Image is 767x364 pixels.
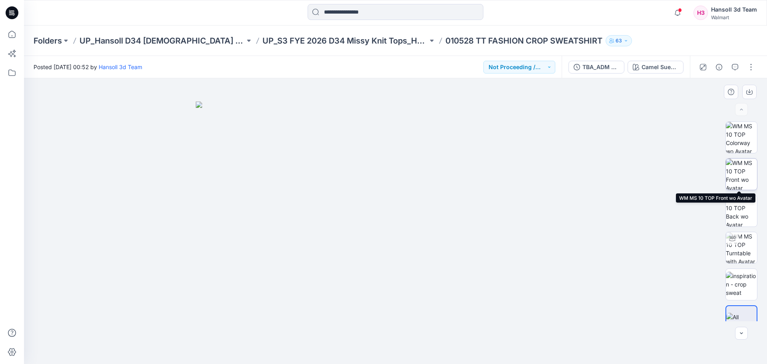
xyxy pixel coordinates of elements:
[34,63,142,71] span: Posted [DATE] 00:52 by
[628,61,684,74] button: Camel Suede Washing
[582,63,619,72] div: TBA_ADM FULL_TT FASHION CROP SWEATSHIRT
[711,5,757,14] div: Hansoll 3d Team
[726,232,757,263] img: WM MS 10 TOP Turntable with Avatar
[568,61,624,74] button: TBA_ADM FULL_TT FASHION CROP SWEATSHIRT
[711,14,757,20] div: Walmart
[642,63,678,72] div: Camel Suede Washing
[616,36,622,45] p: 63
[262,35,428,46] a: UP_S3 FYE 2026 D34 Missy Knit Tops_Hansoll
[726,272,757,297] img: inspiration - crop sweat
[713,61,725,74] button: Details
[79,35,245,46] a: UP_Hansoll D34 [DEMOGRAPHIC_DATA] Knit Tops
[726,313,757,330] img: All colorways
[99,64,142,70] a: Hansoll 3d Team
[726,122,757,153] img: WM MS 10 TOP Colorway wo Avatar
[726,195,757,227] img: WM MS 10 TOP Back wo Avatar
[693,6,708,20] div: H3
[606,35,632,46] button: 63
[34,35,62,46] a: Folders
[445,35,602,46] p: 010528 TT FASHION CROP SWEATSHIRT
[726,159,757,190] img: WM MS 10 TOP Front wo Avatar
